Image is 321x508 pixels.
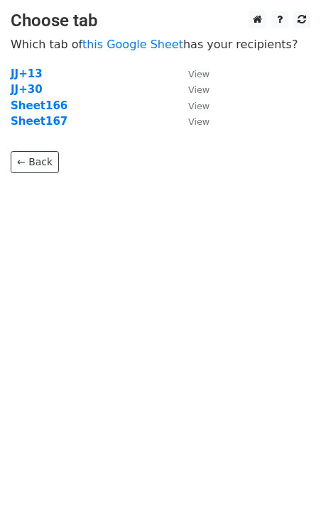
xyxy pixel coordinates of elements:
[82,38,183,51] a: this Google Sheet
[11,99,67,112] a: Sheet166
[11,37,310,52] p: Which tab of has your recipients?
[11,11,310,31] h3: Choose tab
[188,69,210,79] small: View
[174,115,210,128] a: View
[174,67,210,80] a: View
[174,99,210,112] a: View
[188,116,210,127] small: View
[188,101,210,111] small: View
[188,84,210,95] small: View
[11,83,43,96] a: JJ+30
[11,151,59,173] a: ← Back
[11,67,43,80] a: JJ+13
[174,83,210,96] a: View
[11,115,67,128] a: Sheet167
